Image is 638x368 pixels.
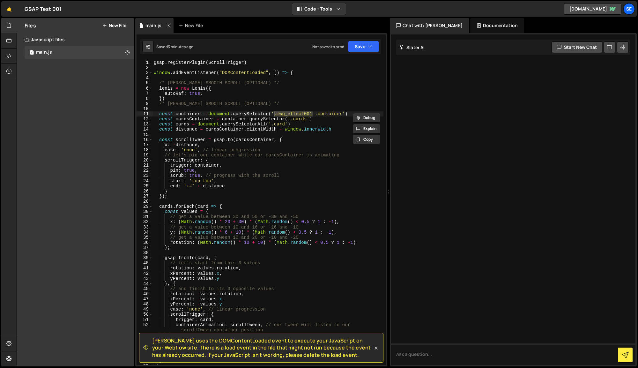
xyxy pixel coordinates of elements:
[623,3,635,15] a: Se
[137,122,153,127] div: 13
[137,312,153,317] div: 50
[137,86,153,91] div: 6
[36,49,52,55] div: main.js
[137,240,153,245] div: 36
[137,127,153,132] div: 14
[137,245,153,250] div: 37
[137,147,153,153] div: 18
[353,113,380,123] button: Debug
[152,337,373,358] span: [PERSON_NAME] uses the DOMContentLoaded event to execute your JavaScript on your Webflow site. Th...
[137,214,153,219] div: 31
[137,75,153,80] div: 4
[137,194,153,199] div: 27
[168,44,193,49] div: 3 minutes ago
[137,137,153,142] div: 16
[137,168,153,173] div: 22
[137,178,153,184] div: 24
[137,271,153,276] div: 42
[30,50,34,56] span: 1
[137,286,153,291] div: 45
[137,111,153,116] div: 11
[156,44,193,49] div: Saved
[137,260,153,266] div: 40
[145,22,161,29] div: main.js
[25,5,62,13] div: GSAP Test 001
[137,116,153,122] div: 12
[137,235,153,240] div: 35
[137,184,153,189] div: 25
[137,219,153,224] div: 32
[137,199,153,204] div: 28
[137,65,153,70] div: 2
[25,46,134,59] div: 17012/46674.js
[137,101,153,106] div: 9
[353,135,380,144] button: Copy
[137,132,153,137] div: 15
[137,106,153,111] div: 10
[137,209,153,214] div: 30
[137,353,153,358] div: 57
[137,225,153,230] div: 33
[137,230,153,235] div: 34
[137,302,153,307] div: 48
[17,33,134,46] div: Javascript files
[137,333,153,338] div: 53
[137,307,153,312] div: 49
[137,163,153,168] div: 21
[137,96,153,101] div: 8
[137,70,153,75] div: 3
[137,276,153,281] div: 43
[137,153,153,158] div: 19
[137,317,153,322] div: 51
[137,189,153,194] div: 26
[470,18,524,33] div: Documentation
[102,23,126,28] button: New File
[137,322,153,333] div: 52
[179,22,205,29] div: New File
[137,91,153,96] div: 7
[399,44,425,50] h2: Slater AI
[137,343,153,348] div: 55
[137,80,153,86] div: 5
[137,281,153,286] div: 44
[292,3,346,15] button: Code + Tools
[137,348,153,353] div: 56
[1,1,17,17] a: 🤙
[137,297,153,302] div: 47
[137,266,153,271] div: 41
[353,124,380,133] button: Explain
[137,60,153,65] div: 1
[137,204,153,209] div: 29
[137,358,153,363] div: 58
[137,338,153,343] div: 54
[137,142,153,147] div: 17
[390,18,469,33] div: Chat with [PERSON_NAME]
[348,41,379,52] button: Save
[137,291,153,297] div: 46
[564,3,621,15] a: [DOMAIN_NAME]
[137,250,153,255] div: 38
[137,173,153,178] div: 23
[137,158,153,163] div: 20
[137,255,153,260] div: 39
[25,22,36,29] h2: Files
[312,44,344,49] div: Not saved to prod
[552,41,602,53] button: Start new chat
